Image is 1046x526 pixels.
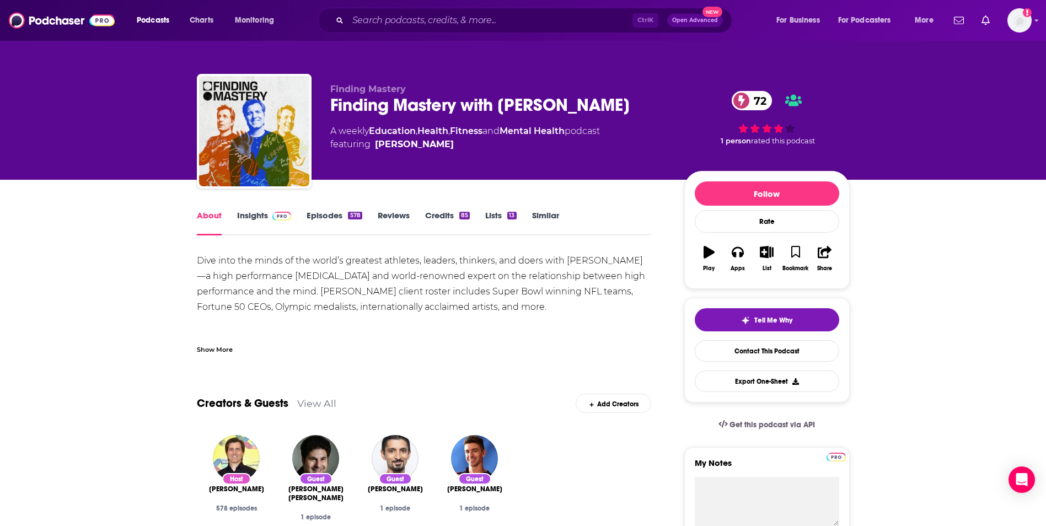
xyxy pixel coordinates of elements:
[459,212,470,219] div: 85
[330,125,600,151] div: A weekly podcast
[703,265,715,272] div: Play
[817,265,832,272] div: Share
[754,316,792,325] span: Tell Me Why
[827,451,846,461] a: Pro website
[375,138,454,151] a: Michael Gervais
[695,340,839,362] a: Contact This Podcast
[732,91,772,110] a: 72
[776,13,820,28] span: For Business
[751,137,815,145] span: rated this podcast
[702,7,722,17] span: New
[328,8,743,33] div: Search podcasts, credits, & more...
[372,435,419,482] img: Akshay Nanavati
[209,485,264,493] a: Michael Gervais
[237,210,292,235] a: InsightsPodchaser Pro
[723,239,752,278] button: Apps
[695,210,839,233] div: Rate
[831,12,907,29] button: open menu
[9,10,115,31] a: Podchaser - Follow, Share and Rate Podcasts
[129,12,184,29] button: open menu
[450,126,482,136] a: Fitness
[950,11,968,30] a: Show notifications dropdown
[199,76,309,186] img: Finding Mastery with Dr. Michael Gervais
[190,13,213,28] span: Charts
[915,13,934,28] span: More
[977,11,994,30] a: Show notifications dropdown
[197,396,288,410] a: Creators & Guests
[632,13,658,28] span: Ctrl K
[447,485,502,493] span: [PERSON_NAME]
[330,138,600,151] span: featuring
[710,411,824,438] a: Get this podcast via API
[782,265,808,272] div: Bookmark
[417,126,448,136] a: Health
[368,485,423,493] a: Akshay Nanavati
[307,210,362,235] a: Episodes578
[299,473,332,485] div: Guest
[482,126,500,136] span: and
[731,265,745,272] div: Apps
[1009,466,1035,493] div: Open Intercom Messenger
[695,181,839,206] button: Follow
[500,126,565,136] a: Mental Health
[416,126,417,136] span: ,
[227,12,288,29] button: open menu
[695,239,723,278] button: Play
[348,212,362,219] div: 578
[197,253,652,438] div: Dive into the minds of the world’s greatest athletes, leaders, thinkers, and doers with [PERSON_N...
[1007,8,1032,33] span: Logged in as xan.giglio
[507,212,516,219] div: 13
[576,394,651,413] div: Add Creators
[695,458,839,477] label: My Notes
[695,371,839,392] button: Export One-Sheet
[137,13,169,28] span: Podcasts
[838,13,891,28] span: For Podcasters
[369,126,416,136] a: Education
[213,435,260,482] img: Michael Gervais
[378,210,410,235] a: Reviews
[721,137,751,145] span: 1 person
[364,504,426,512] div: 1 episode
[368,485,423,493] span: [PERSON_NAME]
[827,453,846,461] img: Podchaser Pro
[741,316,750,325] img: tell me why sparkle
[752,239,781,278] button: List
[285,485,347,502] a: Dr. Scott Barry Kaufman
[1007,8,1032,33] button: Show profile menu
[209,485,264,493] span: [PERSON_NAME]
[425,210,470,235] a: Credits85
[297,398,336,409] a: View All
[743,91,772,110] span: 72
[292,435,339,482] img: Dr. Scott Barry Kaufman
[451,435,498,482] img: Anthony Ervin
[285,513,347,521] div: 1 episode
[810,239,839,278] button: Share
[444,504,506,512] div: 1 episode
[447,485,502,493] a: Anthony Ervin
[330,84,406,94] span: Finding Mastery
[532,210,559,235] a: Similar
[272,212,292,221] img: Podchaser Pro
[763,265,771,272] div: List
[781,239,810,278] button: Bookmark
[672,18,718,23] span: Open Advanced
[379,473,412,485] div: Guest
[285,485,347,502] span: [PERSON_NAME] [PERSON_NAME]
[695,308,839,331] button: tell me why sparkleTell Me Why
[222,473,251,485] div: Host
[206,504,267,512] div: 578 episodes
[907,12,947,29] button: open menu
[197,210,222,235] a: About
[235,13,274,28] span: Monitoring
[729,420,815,430] span: Get this podcast via API
[485,210,516,235] a: Lists13
[183,12,220,29] a: Charts
[667,14,723,27] button: Open AdvancedNew
[448,126,450,136] span: ,
[1007,8,1032,33] img: User Profile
